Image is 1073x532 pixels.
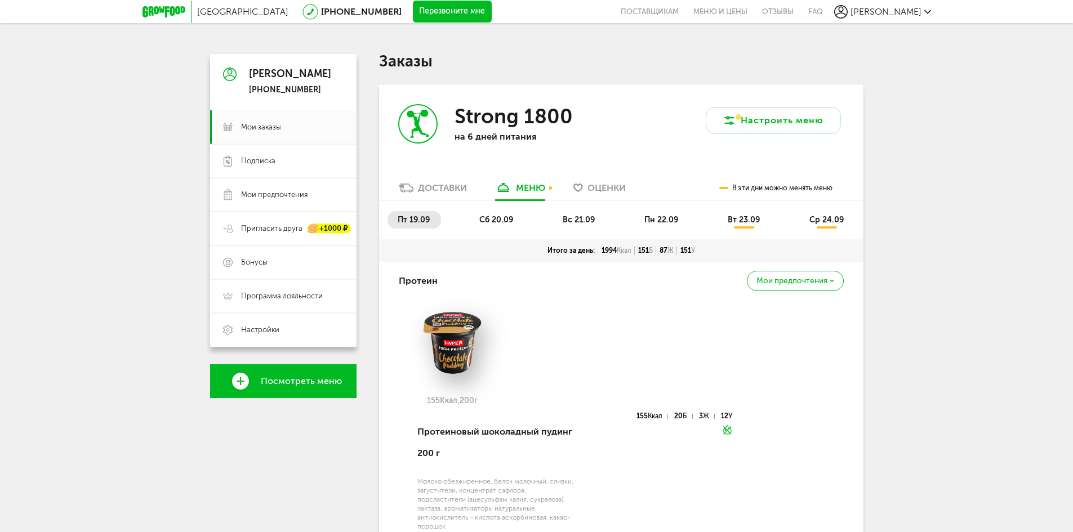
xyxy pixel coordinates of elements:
[308,224,351,234] div: +1000 ₽
[241,122,281,132] span: Мои заказы
[516,182,545,193] div: меню
[587,182,626,193] span: Оценки
[413,1,492,23] button: Перезвоните мне
[241,156,275,166] span: Подписка
[649,247,653,254] span: Б
[728,412,732,420] span: У
[851,6,921,17] span: [PERSON_NAME]
[635,246,656,255] div: 151
[210,110,357,144] a: Мои заказы
[636,414,668,419] div: 155
[210,364,357,398] a: Посмотреть меню
[719,177,832,200] div: В эти дни можно менять меню
[210,245,357,279] a: Бонусы
[677,246,698,255] div: 151
[399,396,506,405] div: 155 200
[706,107,841,134] button: Настроить меню
[809,215,844,225] span: ср 24.09
[417,413,573,473] div: Протеиновый шоколадный пудинг 200 г
[617,247,631,254] span: Ккал
[417,477,573,531] div: Молоко обезжиренное, белок молочный, сливки, загустители, концентрат сафлора, подсластители (ацес...
[667,247,674,254] span: Ж
[756,277,827,285] span: Мои предпочтения
[489,182,551,200] a: меню
[210,212,357,245] a: Пригласить друга +1000 ₽
[544,246,598,255] div: Итого за день:
[440,396,460,405] span: Ккал,
[598,246,635,255] div: 1994
[393,182,473,200] a: Доставки
[728,215,760,225] span: вт 23.09
[249,85,331,95] div: [PHONE_NUMBER]
[455,131,601,142] p: на 6 дней питания
[210,178,357,212] a: Мои предпочтения
[721,414,732,419] div: 12
[210,279,357,313] a: Программа лояльности
[455,104,573,128] h3: Strong 1800
[241,325,279,335] span: Настройки
[644,215,678,225] span: пн 22.09
[474,396,478,405] span: г
[568,182,631,200] a: Оценки
[261,376,342,386] span: Посмотреть меню
[479,215,513,225] span: сб 20.09
[691,247,695,254] span: У
[699,414,715,419] div: 3
[398,215,430,225] span: пт 19.09
[249,69,331,80] div: [PERSON_NAME]
[379,54,863,69] h1: Заказы
[210,313,357,347] a: Настройки
[648,412,662,420] span: Ккал
[703,412,709,420] span: Ж
[656,246,677,255] div: 87
[399,270,438,292] h4: Протеин
[241,257,268,267] span: Бонусы
[418,182,467,193] div: Доставки
[241,223,302,234] span: Пригласить друга
[683,412,687,420] span: Б
[399,303,506,382] img: big_OteDYDjYEwyPShnj.png
[197,6,288,17] span: [GEOGRAPHIC_DATA]
[563,215,595,225] span: вс 21.09
[210,144,357,178] a: Подписка
[241,291,323,301] span: Программа лояльности
[321,6,402,17] a: [PHONE_NUMBER]
[241,190,308,200] span: Мои предпочтения
[674,414,692,419] div: 20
